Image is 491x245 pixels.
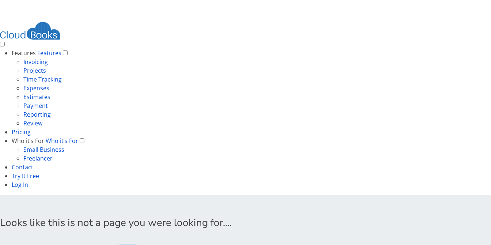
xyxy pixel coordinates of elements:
[23,154,53,162] a: Freelancer
[23,75,62,83] a: Time Tracking
[23,67,46,75] a: Projects
[23,84,49,92] a: Expenses
[23,58,48,66] a: Invoicing
[12,136,44,145] label: Who it’s For
[46,137,78,145] a: Who it’s For
[12,49,36,57] label: Features
[23,102,48,110] a: Payment
[23,110,51,118] a: Reporting
[12,181,28,189] a: Log In
[12,172,39,180] a: Try It Free
[12,128,31,136] a: Pricing
[23,93,50,101] a: Estimates
[23,146,64,154] a: Small Business
[23,119,42,127] a: Review
[37,49,61,57] a: Features
[12,163,33,171] a: Contact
